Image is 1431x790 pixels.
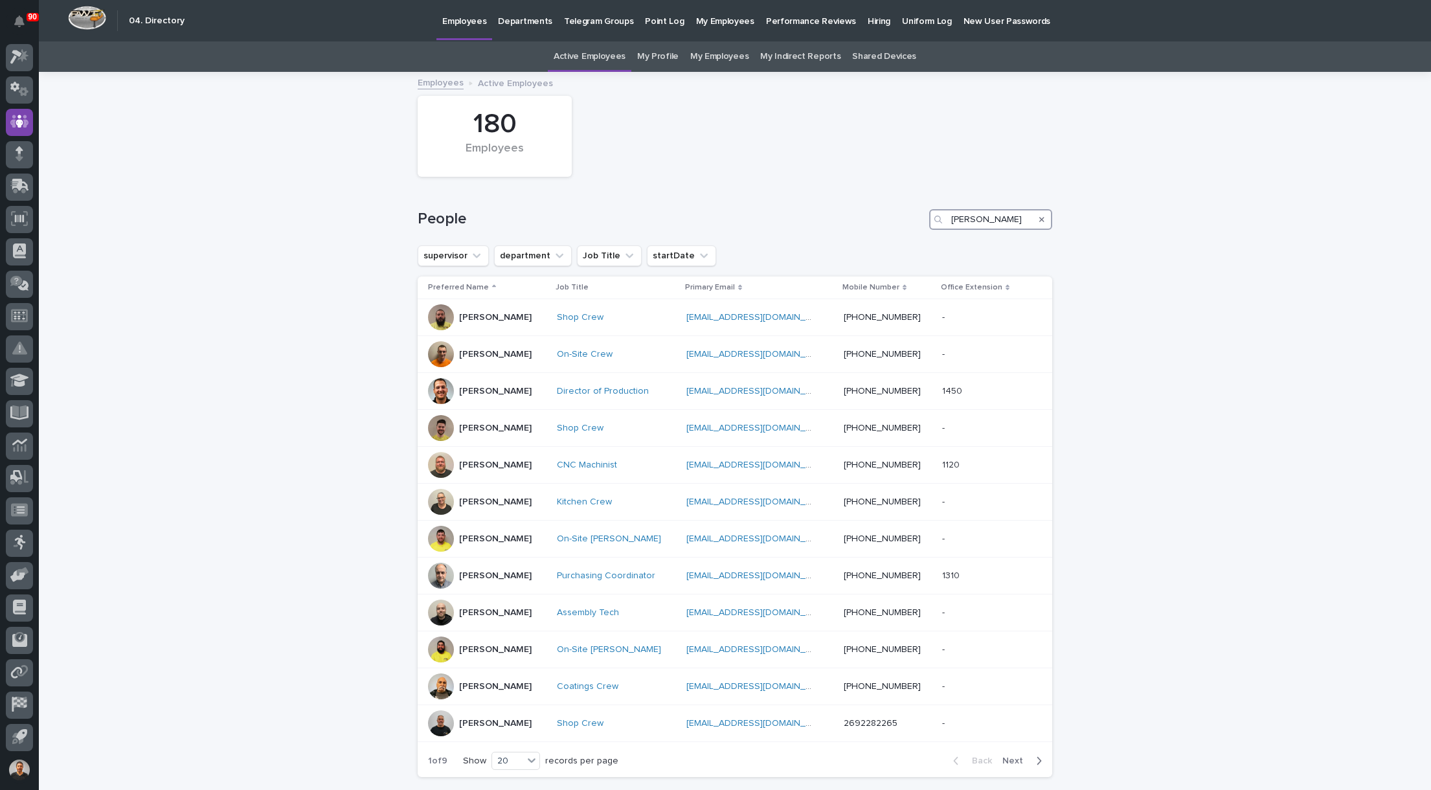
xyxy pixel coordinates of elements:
a: [PHONE_NUMBER] [844,497,921,506]
tr: [PERSON_NAME]On-Site Crew [EMAIL_ADDRESS][DOMAIN_NAME] [PHONE_NUMBER]-- [418,336,1052,373]
p: - [942,679,947,692]
p: - [942,310,947,323]
p: [PERSON_NAME] [459,386,532,397]
p: Active Employees [478,75,553,89]
div: Employees [440,142,550,169]
a: [EMAIL_ADDRESS][DOMAIN_NAME] [686,313,833,322]
p: [PERSON_NAME] [459,718,532,729]
p: [PERSON_NAME] [459,607,532,618]
a: 2692282265 [844,719,897,728]
a: Shop Crew [557,718,603,729]
p: Job Title [556,280,589,295]
a: Shared Devices [852,41,916,72]
p: - [942,346,947,360]
tr: [PERSON_NAME]Assembly Tech [EMAIL_ADDRESS][DOMAIN_NAME] [PHONE_NUMBER]-- [418,594,1052,631]
button: startDate [647,245,716,266]
a: [EMAIL_ADDRESS][DOMAIN_NAME] [686,608,833,617]
a: [PHONE_NUMBER] [844,423,921,433]
a: [EMAIL_ADDRESS][DOMAIN_NAME] [686,387,833,396]
a: Coatings Crew [557,681,618,692]
a: [PHONE_NUMBER] [844,460,921,469]
a: Employees [418,74,464,89]
a: On-Site [PERSON_NAME] [557,534,661,545]
span: Back [964,756,992,765]
p: Office Extension [941,280,1002,295]
tr: [PERSON_NAME]Coatings Crew [EMAIL_ADDRESS][DOMAIN_NAME] [PHONE_NUMBER]-- [418,668,1052,705]
p: - [942,716,947,729]
tr: [PERSON_NAME]Director of Production [EMAIL_ADDRESS][DOMAIN_NAME] [PHONE_NUMBER]14501450 [418,373,1052,410]
a: CNC Machinist [557,460,617,471]
button: users-avatar [6,756,33,784]
a: [PHONE_NUMBER] [844,350,921,359]
a: [PHONE_NUMBER] [844,571,921,580]
a: [PHONE_NUMBER] [844,682,921,691]
a: [PHONE_NUMBER] [844,387,921,396]
a: [PHONE_NUMBER] [844,608,921,617]
a: [EMAIL_ADDRESS][DOMAIN_NAME] [686,423,833,433]
p: [PERSON_NAME] [459,644,532,655]
tr: [PERSON_NAME]Shop Crew [EMAIL_ADDRESS][DOMAIN_NAME] [PHONE_NUMBER]-- [418,299,1052,336]
a: On-Site [PERSON_NAME] [557,644,661,655]
a: [PHONE_NUMBER] [844,645,921,654]
h1: People [418,210,924,229]
p: [PERSON_NAME] [459,534,532,545]
h2: 04. Directory [129,16,185,27]
p: 90 [28,12,37,21]
p: [PERSON_NAME] [459,349,532,360]
input: Search [929,209,1052,230]
a: [EMAIL_ADDRESS][DOMAIN_NAME] [686,460,833,469]
a: [PHONE_NUMBER] [844,534,921,543]
a: Active Employees [554,41,625,72]
p: Preferred Name [428,280,489,295]
a: My Indirect Reports [760,41,840,72]
div: 20 [492,754,523,768]
p: [PERSON_NAME] [459,497,532,508]
p: - [942,494,947,508]
a: [EMAIL_ADDRESS][DOMAIN_NAME] [686,350,833,359]
p: records per page [545,756,618,767]
a: Shop Crew [557,423,603,434]
a: [PHONE_NUMBER] [844,313,921,322]
a: My Employees [690,41,749,72]
button: department [494,245,572,266]
p: Mobile Number [842,280,899,295]
p: - [942,531,947,545]
a: Kitchen Crew [557,497,612,508]
p: - [942,642,947,655]
button: Next [997,755,1052,767]
a: Shop Crew [557,312,603,323]
a: [EMAIL_ADDRESS][DOMAIN_NAME] [686,534,833,543]
tr: [PERSON_NAME]Purchasing Coordinator [EMAIL_ADDRESS][DOMAIN_NAME] [PHONE_NUMBER]13101310 [418,558,1052,594]
a: [EMAIL_ADDRESS][DOMAIN_NAME] [686,571,833,580]
a: Director of Production [557,386,649,397]
p: [PERSON_NAME] [459,423,532,434]
a: On-Site Crew [557,349,613,360]
p: [PERSON_NAME] [459,460,532,471]
button: supervisor [418,245,489,266]
p: Show [463,756,486,767]
a: My Profile [637,41,679,72]
p: - [942,605,947,618]
p: 1310 [942,568,962,581]
p: [PERSON_NAME] [459,681,532,692]
p: 1450 [942,383,965,397]
a: [EMAIL_ADDRESS][DOMAIN_NAME] [686,719,833,728]
a: [EMAIL_ADDRESS][DOMAIN_NAME] [686,497,833,506]
p: [PERSON_NAME] [459,570,532,581]
p: [PERSON_NAME] [459,312,532,323]
p: - [942,420,947,434]
tr: [PERSON_NAME]CNC Machinist [EMAIL_ADDRESS][DOMAIN_NAME] [PHONE_NUMBER]11201120 [418,447,1052,484]
tr: [PERSON_NAME]Shop Crew [EMAIL_ADDRESS][DOMAIN_NAME] [PHONE_NUMBER]-- [418,410,1052,447]
p: Primary Email [685,280,735,295]
a: Assembly Tech [557,607,619,618]
tr: [PERSON_NAME]On-Site [PERSON_NAME] [EMAIL_ADDRESS][DOMAIN_NAME] [PHONE_NUMBER]-- [418,521,1052,558]
div: 180 [440,108,550,141]
tr: [PERSON_NAME]On-Site [PERSON_NAME] [EMAIL_ADDRESS][DOMAIN_NAME] [PHONE_NUMBER]-- [418,631,1052,668]
a: Purchasing Coordinator [557,570,655,581]
p: 1120 [942,457,962,471]
tr: [PERSON_NAME]Shop Crew [EMAIL_ADDRESS][DOMAIN_NAME] 2692282265-- [418,705,1052,742]
button: Notifications [6,8,33,35]
a: [EMAIL_ADDRESS][DOMAIN_NAME] [686,682,833,691]
tr: [PERSON_NAME]Kitchen Crew [EMAIL_ADDRESS][DOMAIN_NAME] [PHONE_NUMBER]-- [418,484,1052,521]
